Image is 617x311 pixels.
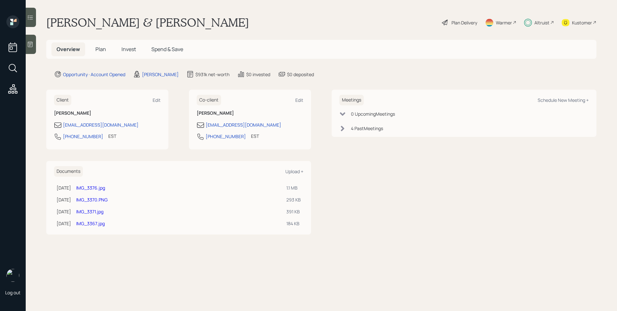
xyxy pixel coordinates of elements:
[197,111,303,116] h6: [PERSON_NAME]
[57,208,71,215] div: [DATE]
[76,197,108,203] a: IMG_3370.PNG
[121,46,136,53] span: Invest
[285,168,303,174] div: Upload +
[295,97,303,103] div: Edit
[206,133,246,140] div: [PHONE_NUMBER]
[351,111,395,117] div: 0 Upcoming Meeting s
[246,71,270,78] div: $0 invested
[76,185,105,191] a: IMG_3376.jpg
[76,209,103,215] a: IMG_3371.jpg
[95,46,106,53] span: Plan
[195,71,229,78] div: $931k net-worth
[339,95,364,105] h6: Meetings
[287,71,314,78] div: $0 deposited
[452,19,477,26] div: Plan Delivery
[57,184,71,191] div: [DATE]
[496,19,512,26] div: Warmer
[46,15,249,30] h1: [PERSON_NAME] & [PERSON_NAME]
[76,220,105,227] a: IMG_3367.jpg
[534,19,550,26] div: Altruist
[286,184,301,191] div: 1.1 MB
[153,97,161,103] div: Edit
[572,19,592,26] div: Kustomer
[63,71,125,78] div: Opportunity · Account Opened
[57,196,71,203] div: [DATE]
[54,95,71,105] h6: Client
[57,46,80,53] span: Overview
[251,133,259,139] div: EST
[54,166,83,177] h6: Documents
[286,208,301,215] div: 391 KB
[63,121,139,128] div: [EMAIL_ADDRESS][DOMAIN_NAME]
[142,71,179,78] div: [PERSON_NAME]
[57,220,71,227] div: [DATE]
[63,133,103,140] div: [PHONE_NUMBER]
[206,121,281,128] div: [EMAIL_ADDRESS][DOMAIN_NAME]
[151,46,183,53] span: Spend & Save
[538,97,589,103] div: Schedule New Meeting +
[108,133,116,139] div: EST
[6,269,19,282] img: james-distasi-headshot.png
[197,95,221,105] h6: Co-client
[54,111,161,116] h6: [PERSON_NAME]
[286,220,301,227] div: 184 KB
[5,289,21,296] div: Log out
[286,196,301,203] div: 293 KB
[351,125,383,132] div: 4 Past Meeting s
